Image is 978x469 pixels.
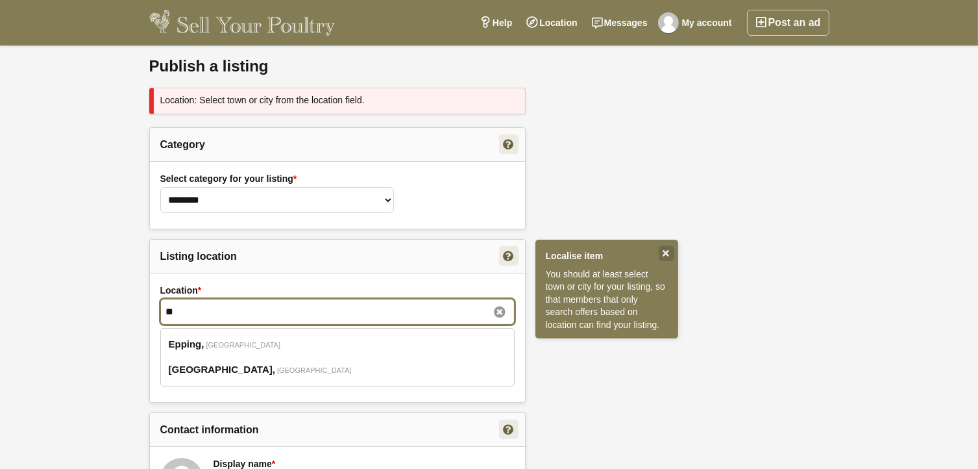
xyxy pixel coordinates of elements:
[546,268,668,332] p: You should at least select town or city for your listing, so that members that only search offers...
[149,57,526,76] h1: Publish a listing
[655,10,739,36] a: My account
[519,10,584,36] a: Location
[658,12,679,33] img: Ms Edmunds
[472,10,519,36] a: Help
[747,10,829,36] a: Post an ad
[277,364,352,376] em: [GEOGRAPHIC_DATA]
[169,338,204,350] span: Epping
[546,250,619,263] strong: Localise item
[169,364,275,375] span: [GEOGRAPHIC_DATA]
[160,94,519,107] label: Location: Select town or city from the location field.
[150,413,525,446] h2: Contact information
[150,128,525,161] h2: Category
[585,10,655,36] a: Messages
[160,172,515,186] label: Select category for your listing
[160,284,202,298] label: Location
[150,240,525,273] h2: Listing location
[149,10,336,36] img: Sell Your Poultry
[206,339,281,351] em: [GEOGRAPHIC_DATA]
